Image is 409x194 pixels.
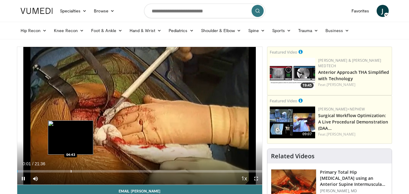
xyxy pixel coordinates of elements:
img: VuMedi Logo [21,8,53,14]
h3: Primary Total Hip [MEDICAL_DATA] using an Anterior Supine Intermuscula… [320,169,388,187]
a: Surgical Workflow Optimization: A Live Procedural Demonstration (DAA… [318,113,388,131]
a: Browse [90,5,118,17]
a: [PERSON_NAME]+Nephew [318,107,365,112]
a: Anterior Approach THA Simplified with Technology [318,69,389,81]
button: Playback Rate [238,173,250,185]
h4: Related Videos [271,153,315,160]
a: Shoulder & Elbow [197,25,245,37]
a: [PERSON_NAME] & [PERSON_NAME] MedTech [318,58,381,68]
a: 09:07 [270,107,315,138]
input: Search topics, interventions [144,4,265,18]
a: Knee Recon [50,25,87,37]
img: 06bb1c17-1231-4454-8f12-6191b0b3b81a.150x105_q85_crop-smart_upscale.jpg [270,58,315,90]
a: Pediatrics [165,25,197,37]
a: Foot & Ankle [87,25,126,37]
a: Favorites [348,5,373,17]
span: 21:36 [35,161,45,166]
a: Hip Recon [17,25,51,37]
small: Featured Video [270,98,297,104]
button: Mute [29,173,41,185]
a: [PERSON_NAME] [327,132,355,137]
a: Trauma [295,25,322,37]
p: [PERSON_NAME], MD [320,189,388,193]
a: Specialties [56,5,91,17]
a: Business [322,25,353,37]
a: [PERSON_NAME] [327,82,355,87]
a: Spine [245,25,269,37]
img: image.jpeg [48,120,93,155]
div: Feat. [318,82,389,87]
button: Pause [17,173,29,185]
span: 0:01 [23,161,31,166]
div: Progress Bar [17,170,262,173]
a: Hand & Wrist [126,25,165,37]
img: bcfc90b5-8c69-4b20-afee-af4c0acaf118.150x105_q85_crop-smart_upscale.jpg [270,107,315,138]
small: Featured Video [270,49,297,55]
div: Feat. [318,132,389,137]
button: Fullscreen [250,173,262,185]
span: 19:45 [301,83,314,88]
a: 19:45 [270,58,315,90]
span: 09:07 [301,131,314,137]
a: Sports [269,25,295,37]
a: J [377,5,389,17]
video-js: Video Player [17,47,262,185]
span: / [32,161,34,166]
